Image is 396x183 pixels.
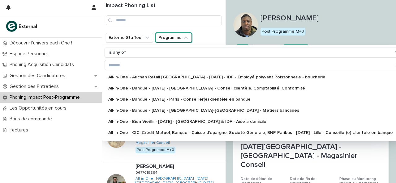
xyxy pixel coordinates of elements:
p: Espace Personnel [7,51,53,57]
p: [PERSON_NAME] [260,14,389,23]
div: Post Programme M+0 [136,147,175,153]
p: All-in-One - Auchan Retail [GEOGRAPHIC_DATA] - [DATE] - IDF - Employé polyvant Poissonnerie - bou... [108,75,393,79]
h1: Impact Phoning List [106,2,222,9]
p: All-in-One - [GEOGRAPHIC_DATA] - [DATE][GEOGRAPHIC_DATA] - [GEOGRAPHIC_DATA] - Magasinier Conseil [241,134,381,169]
p: All-in-One - Banque - [DATE] - [GEOGRAPHIC_DATA] - Conseil clientèle, Comptabilité, Conformité [108,86,393,90]
div: Post Programme M+0 [260,28,305,35]
p: All-in-One - Bien Vieillir - [DATE] - [GEOGRAPHIC_DATA] & IDF - Aide à domicile [108,119,393,124]
p: Factures [7,127,33,133]
p: Bons de commande [7,116,57,122]
p: Phoning Acquisition Candidats [7,62,79,68]
p: Gestion des Candidatures [7,73,70,79]
button: Save [283,44,309,54]
p: Gestion des Entretiens [7,84,64,89]
p: All-in-One - Banque - [DATE] - [GEOGRAPHIC_DATA]-[GEOGRAPHIC_DATA] - Métiers bancaires [108,108,393,113]
img: bc51vvfgR2QLHU84CWIQ [5,20,39,32]
button: Programme [156,33,192,43]
button: Externe Staffeur [106,33,153,43]
p: Phoning Impact Post-Programme [7,94,85,100]
p: All-in-One - Banque - [DATE] - Paris - Conseiller(e) clientèle en banque [108,97,393,102]
p: Découvrir l'univers each One ! [7,40,77,46]
p: All-in-One - CIC, Crédit Mutuel, Banque - Caisse d'épargne, Société Générale, BNP Paribas - [DATE... [108,131,393,135]
p: 0677019894 [136,169,159,175]
p: Les Opportunités en cours [7,105,71,111]
p: is any of [109,50,126,55]
p: [PERSON_NAME] [136,162,175,169]
button: Cancel [252,44,282,54]
input: Search [106,15,222,25]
